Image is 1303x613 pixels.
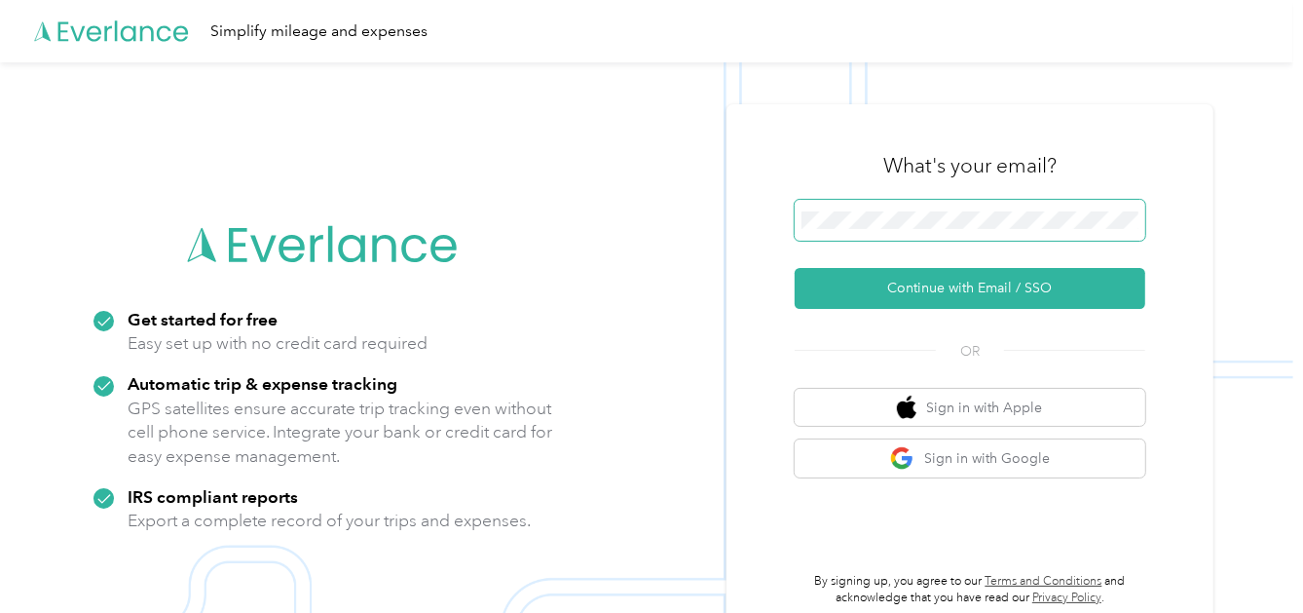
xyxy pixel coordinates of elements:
[128,309,278,329] strong: Get started for free
[128,331,428,356] p: Easy set up with no credit card required
[210,19,428,44] div: Simplify mileage and expenses
[128,397,553,469] p: GPS satellites ensure accurate trip tracking even without cell phone service. Integrate your bank...
[795,268,1145,309] button: Continue with Email / SSO
[795,440,1145,478] button: google logoSign in with Google
[936,341,1004,362] span: OR
[897,396,916,420] img: apple logo
[128,373,397,394] strong: Automatic trip & expense tracking
[986,574,1102,589] a: Terms and Conditions
[883,152,1057,179] h3: What's your email?
[890,446,914,471] img: google logo
[1032,591,1101,605] a: Privacy Policy
[128,486,298,507] strong: IRS compliant reports
[795,573,1145,607] p: By signing up, you agree to our and acknowledge that you have read our .
[795,389,1145,427] button: apple logoSign in with Apple
[128,509,531,533] p: Export a complete record of your trips and expenses.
